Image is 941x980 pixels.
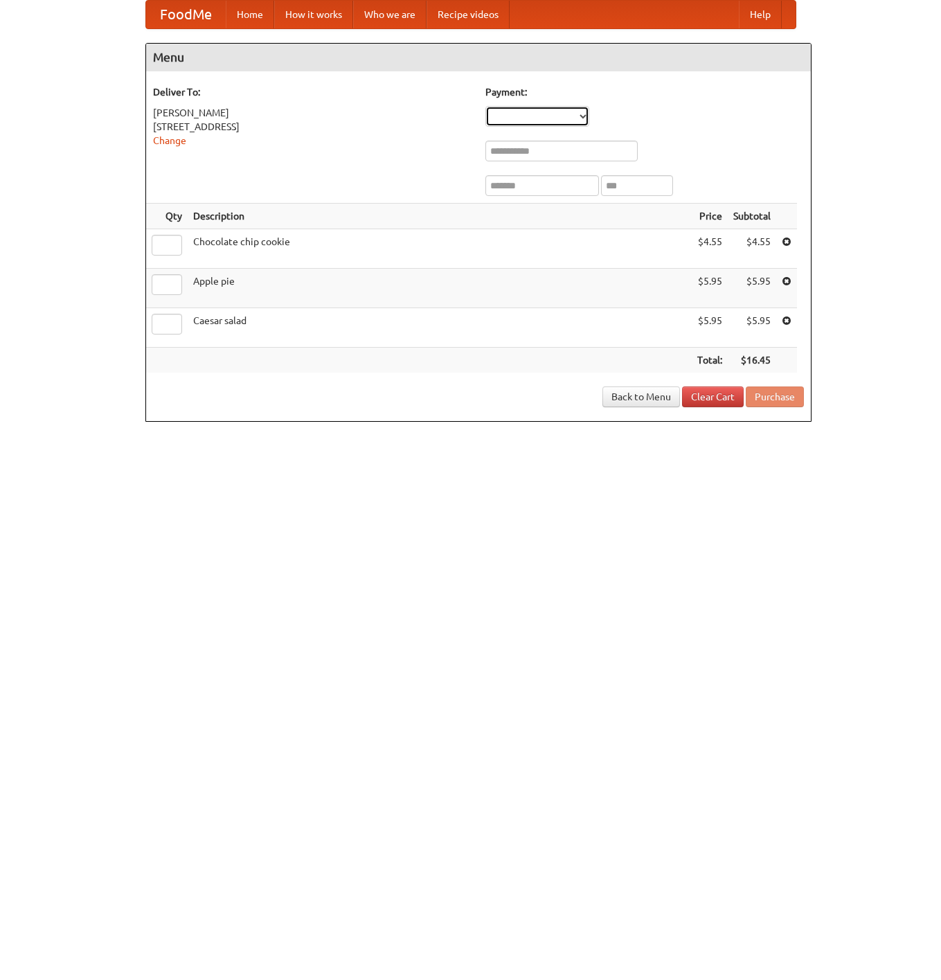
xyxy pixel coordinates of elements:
a: Home [226,1,274,28]
a: How it works [274,1,353,28]
td: Apple pie [188,269,692,308]
td: Caesar salad [188,308,692,348]
a: Recipe videos [427,1,510,28]
a: Clear Cart [682,386,744,407]
div: [STREET_ADDRESS] [153,120,472,134]
td: $5.95 [692,308,728,348]
td: $4.55 [728,229,776,269]
div: [PERSON_NAME] [153,106,472,120]
th: Qty [146,204,188,229]
td: $5.95 [692,269,728,308]
button: Purchase [746,386,804,407]
td: $4.55 [692,229,728,269]
td: Chocolate chip cookie [188,229,692,269]
h5: Payment: [485,85,804,99]
td: $5.95 [728,308,776,348]
th: Total: [692,348,728,373]
a: FoodMe [146,1,226,28]
th: Description [188,204,692,229]
h4: Menu [146,44,811,71]
td: $5.95 [728,269,776,308]
a: Who we are [353,1,427,28]
th: Price [692,204,728,229]
a: Back to Menu [602,386,680,407]
th: Subtotal [728,204,776,229]
th: $16.45 [728,348,776,373]
a: Change [153,135,186,146]
a: Help [739,1,782,28]
h5: Deliver To: [153,85,472,99]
